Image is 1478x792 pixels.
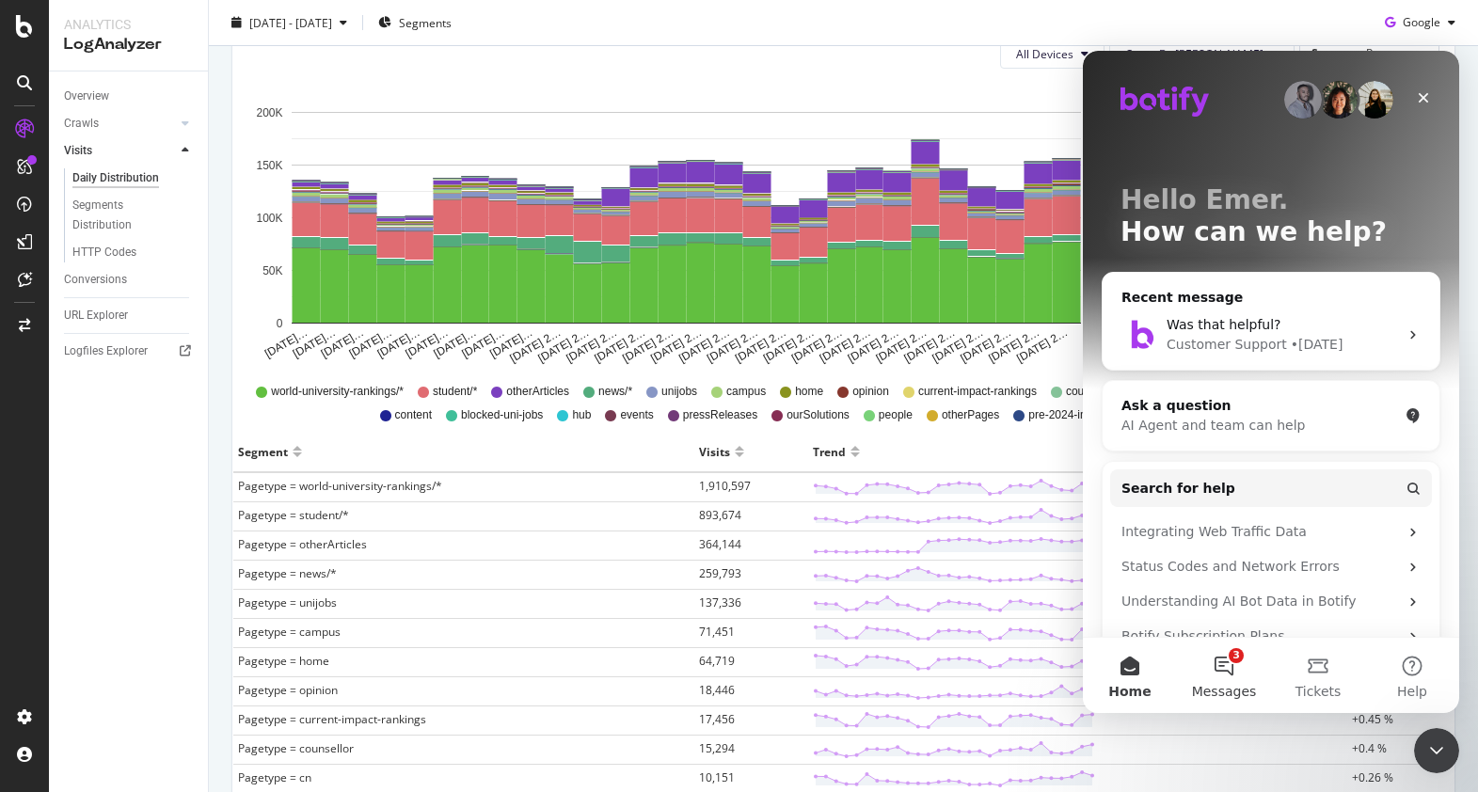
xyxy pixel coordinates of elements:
[1066,384,1118,400] span: counsellor
[395,407,432,423] span: content
[64,270,195,290] a: Conversions
[271,384,404,400] span: world-university-rankings/*
[247,84,1124,366] svg: A chart.
[699,769,735,785] span: 10,151
[942,407,999,423] span: otherPages
[1016,46,1073,62] span: All Devices
[699,478,751,494] span: 1,910,597
[64,141,92,161] div: Visits
[224,8,355,38] button: [DATE] - [DATE]
[238,536,367,552] span: Pagetype = otherArticles
[699,536,741,552] span: 364,144
[1352,769,1393,785] span: +0.26 %
[64,87,109,106] div: Overview
[1414,728,1459,773] iframe: Intercom live chat
[461,407,543,423] span: blocked-uni-jobs
[699,436,730,467] div: Visits
[699,594,741,610] span: 137,336
[699,653,735,669] span: 64,719
[598,384,632,400] span: news/*
[879,407,913,423] span: people
[1352,740,1387,756] span: +0.4 %
[64,34,193,55] div: LogAnalyzer
[661,384,697,400] span: unijobs
[238,769,311,785] span: Pagetype = cn
[238,478,442,494] span: Pagetype = world-university-rankings/*
[699,711,735,727] span: 17,456
[249,14,332,30] span: [DATE] - [DATE]
[506,384,569,400] span: otherArticles
[256,212,282,225] text: 100K
[699,682,735,698] span: 18,446
[256,159,282,172] text: 150K
[787,407,850,423] span: ourSolutions
[72,196,177,235] div: Segments Distribution
[1028,407,1157,423] span: pre-2024-impact-rankings
[371,8,459,38] button: Segments
[238,653,329,669] span: Pagetype = home
[683,407,757,423] span: pressReleases
[238,740,354,756] span: Pagetype = counsellor
[64,114,176,134] a: Crawls
[72,168,159,188] div: Daily Distribution
[72,168,195,188] a: Daily Distribution
[699,624,735,640] span: 71,451
[813,436,846,467] div: Trend
[795,384,823,400] span: home
[620,407,653,423] span: events
[399,14,452,30] span: Segments
[277,317,283,330] text: 0
[1403,14,1440,30] span: Google
[1377,8,1463,38] button: Google
[262,264,282,277] text: 50K
[64,270,127,290] div: Conversions
[1083,51,1459,713] iframe: Intercom live chat
[1000,39,1105,69] button: All Devices
[238,624,341,640] span: Pagetype = campus
[918,384,1037,400] span: current-impact-rankings
[726,384,766,400] span: campus
[72,243,136,262] div: HTTP Codes
[72,196,195,235] a: Segments Distribution
[64,114,99,134] div: Crawls
[699,507,741,523] span: 893,674
[64,306,128,325] div: URL Explorer
[72,243,195,262] a: HTTP Codes
[238,682,338,698] span: Pagetype = opinion
[238,565,337,581] span: Pagetype = news/*
[64,15,193,34] div: Analytics
[64,341,148,361] div: Logfiles Explorer
[433,384,477,400] span: student/*
[238,711,426,727] span: Pagetype = current-impact-rankings
[256,106,282,119] text: 200K
[699,740,735,756] span: 15,294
